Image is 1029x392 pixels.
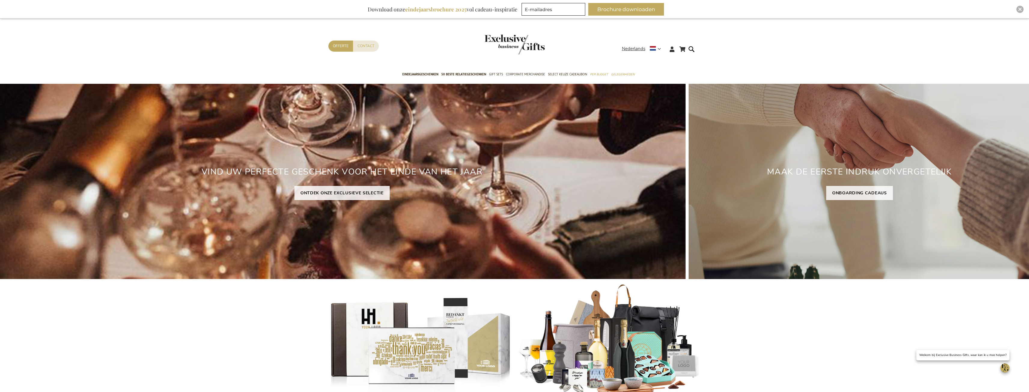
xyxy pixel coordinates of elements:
span: Gelegenheden [611,71,635,77]
span: Corporate Merchandise [506,71,545,77]
img: Close [1018,8,1022,11]
span: Select Keuze Cadeaubon [548,71,587,77]
a: store logo [485,35,515,54]
form: marketing offers and promotions [522,3,587,17]
input: E-mailadres [522,3,585,16]
span: 50 beste relatiegeschenken [441,71,486,77]
span: Per Budget [590,71,608,77]
div: Close [1016,6,1024,13]
b: eindejaarsbrochure 2025 [405,6,467,13]
div: Download onze vol cadeau-inspiratie [365,3,520,16]
span: Gift Sets [489,71,503,77]
span: Nederlands [622,45,645,52]
span: Eindejaarsgeschenken [402,71,438,77]
a: Offerte [328,41,353,52]
div: Nederlands [622,45,665,52]
a: ONBOARDING CADEAUS [826,186,893,200]
a: Contact [353,41,379,52]
img: Exclusive Business gifts logo [485,35,545,54]
a: ONTDEK ONZE EXCLUSIEVE SELECTIE [294,186,390,200]
button: Brochure downloaden [588,3,664,16]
